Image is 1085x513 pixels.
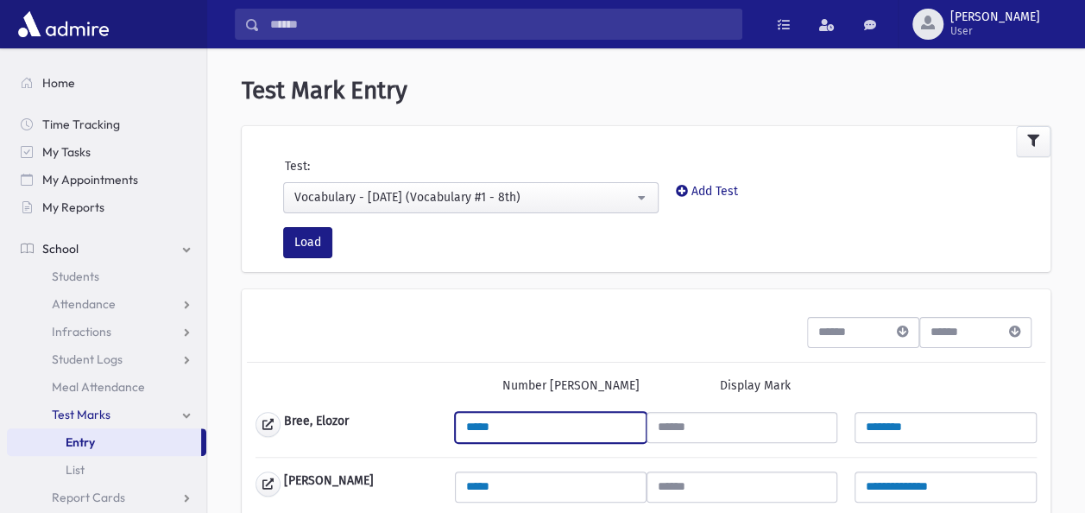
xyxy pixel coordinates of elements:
[7,166,206,193] a: My Appointments
[42,75,75,91] span: Home
[7,401,206,428] a: Test Marks
[260,9,741,40] input: Search
[7,428,201,456] a: Entry
[950,24,1040,38] span: User
[7,456,206,484] a: List
[7,345,206,373] a: Student Logs
[42,172,138,187] span: My Appointments
[52,490,125,505] span: Report Cards
[42,199,104,215] span: My Reports
[284,412,349,437] b: Bree, Elozor
[7,138,206,166] a: My Tasks
[42,117,120,132] span: Time Tracking
[52,324,111,339] span: Infractions
[42,144,91,160] span: My Tasks
[7,193,206,221] a: My Reports
[52,296,116,312] span: Attendance
[52,379,145,395] span: Meal Attendance
[283,182,659,213] button: Vocabulary - 09/18/25 (Vocabulary #1 - 8th)
[7,111,206,138] a: Time Tracking
[502,377,640,395] div: Number [PERSON_NAME]
[7,484,206,511] a: Report Cards
[7,318,206,345] a: Infractions
[7,373,206,401] a: Meal Attendance
[42,241,79,256] span: School
[283,227,332,258] button: Load
[676,184,738,199] a: Add Test
[294,188,634,206] div: Vocabulary - [DATE] (Vocabulary #1 - 8th)
[242,76,407,104] span: Test Mark Entry
[52,269,99,284] span: Students
[7,290,206,318] a: Attendance
[7,69,206,97] a: Home
[7,235,206,263] a: School
[52,351,123,367] span: Student Logs
[14,7,113,41] img: AdmirePro
[66,434,95,450] span: Entry
[52,407,110,422] span: Test Marks
[719,377,790,395] div: Display Mark
[284,472,374,497] b: [PERSON_NAME]
[285,157,310,175] label: Test:
[7,263,206,290] a: Students
[66,462,85,478] span: List
[950,10,1040,24] span: [PERSON_NAME]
